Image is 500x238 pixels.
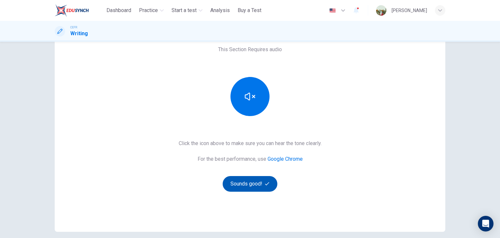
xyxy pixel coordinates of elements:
h6: For the best performance, use [198,155,303,163]
button: Dashboard [104,5,134,16]
div: [PERSON_NAME] [392,7,427,14]
h6: This Section Requires audio [218,46,282,53]
img: ELTC logo [55,4,89,17]
img: en [328,8,337,13]
span: Start a test [172,7,197,14]
a: Google Chrome [268,156,303,162]
button: Analysis [208,5,232,16]
span: CEFR [70,25,77,30]
button: Start a test [169,5,205,16]
a: ELTC logo [55,4,104,17]
span: Buy a Test [238,7,261,14]
img: Profile picture [376,5,386,16]
span: Analysis [210,7,230,14]
button: Practice [136,5,166,16]
div: Open Intercom Messenger [478,216,493,231]
h6: Click the icon above to make sure you can hear the tone clearly. [179,140,322,147]
button: Buy a Test [235,5,264,16]
span: Practice [139,7,158,14]
button: Sounds good! [223,176,277,192]
h1: Writing [70,30,88,37]
span: Dashboard [106,7,131,14]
